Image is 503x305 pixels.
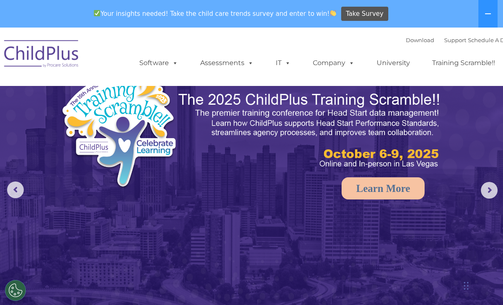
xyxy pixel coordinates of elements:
[90,5,340,22] span: Your insights needed! Take the child care trends survey and enter to win!
[304,55,363,71] a: Company
[341,7,388,21] a: Take Survey
[461,265,503,305] iframe: Chat Widget
[112,89,148,96] span: Phone number
[368,55,418,71] a: University
[444,37,466,43] a: Support
[5,280,26,301] button: Cookies Settings
[464,273,469,298] div: Drag
[342,177,425,199] a: Learn More
[94,10,100,16] img: ✅
[267,55,299,71] a: IT
[346,7,383,21] span: Take Survey
[131,55,186,71] a: Software
[192,55,262,71] a: Assessments
[112,55,138,61] span: Last name
[330,10,336,16] img: 👏
[406,37,434,43] a: Download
